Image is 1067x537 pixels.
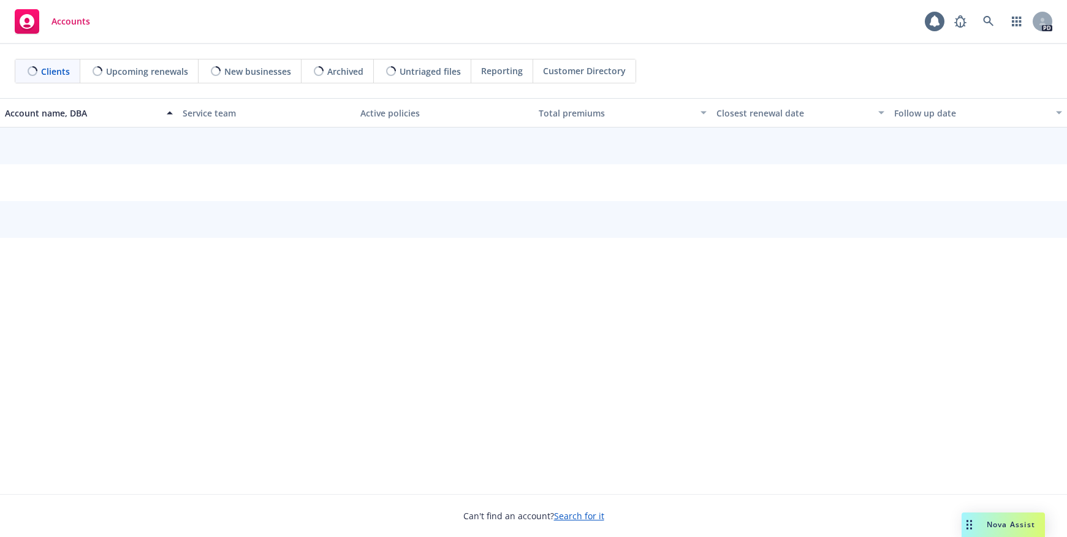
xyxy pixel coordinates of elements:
div: Service team [183,107,351,120]
span: Customer Directory [543,64,626,77]
button: Total premiums [534,98,712,128]
a: Accounts [10,4,95,39]
span: Reporting [481,64,523,77]
span: Upcoming renewals [106,65,188,78]
button: Nova Assist [962,512,1045,537]
div: Account name, DBA [5,107,159,120]
button: Service team [178,98,355,128]
div: Total premiums [539,107,693,120]
a: Search [976,9,1001,34]
span: Accounts [51,17,90,26]
div: Closest renewal date [716,107,871,120]
a: Switch app [1004,9,1029,34]
div: Active policies [360,107,528,120]
span: Nova Assist [987,519,1035,530]
a: Search for it [554,510,604,522]
a: Report a Bug [948,9,973,34]
span: Clients [41,65,70,78]
div: Follow up date [894,107,1049,120]
span: Archived [327,65,363,78]
div: Drag to move [962,512,977,537]
span: Untriaged files [400,65,461,78]
button: Follow up date [889,98,1067,128]
button: Active policies [355,98,533,128]
span: Can't find an account? [463,509,604,522]
button: Closest renewal date [712,98,889,128]
span: New businesses [224,65,291,78]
